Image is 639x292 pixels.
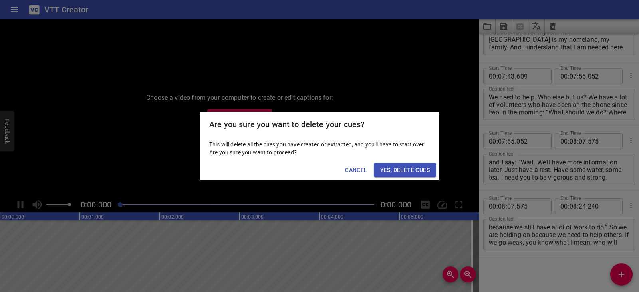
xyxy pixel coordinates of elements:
button: Cancel [342,163,370,178]
button: Yes, Delete Cues [374,163,436,178]
h2: Are you sure you want to delete your cues? [209,118,430,131]
span: Cancel [345,165,367,175]
div: This will delete all the cues you have created or extracted, and you'll have to start over. Are y... [200,137,439,160]
span: Yes, Delete Cues [380,165,430,175]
